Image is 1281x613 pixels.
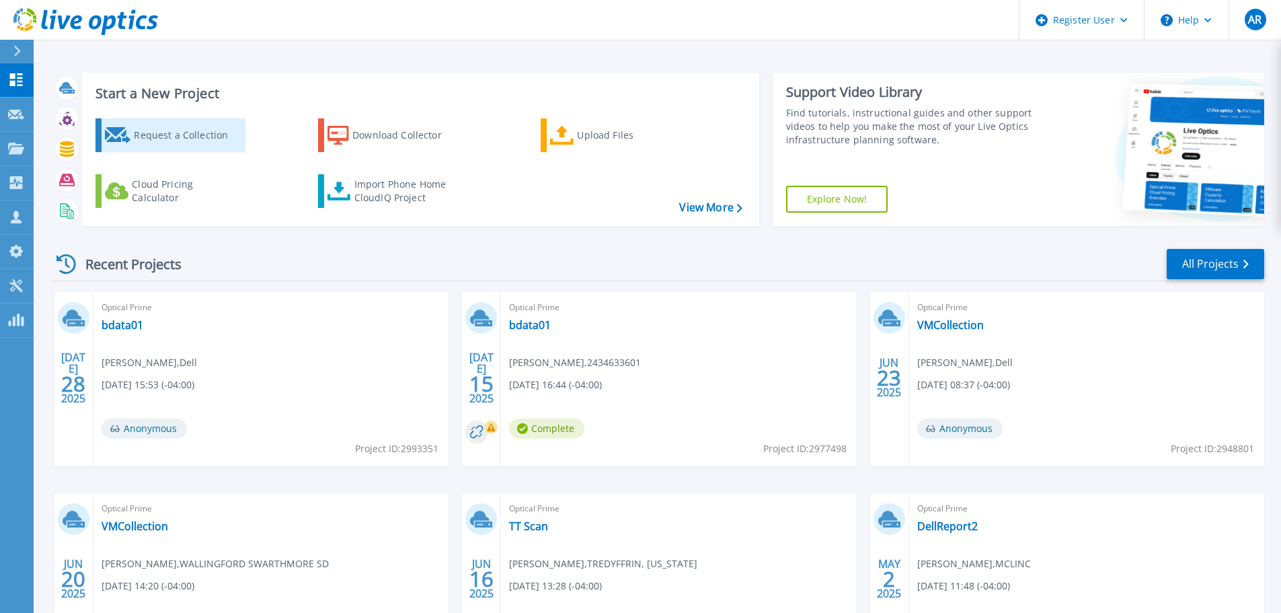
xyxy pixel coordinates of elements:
span: Project ID: 2993351 [355,441,438,456]
span: AR [1248,14,1261,25]
span: 28 [61,378,85,390]
span: [PERSON_NAME] , Dell [102,355,197,370]
div: Download Collector [352,122,460,149]
div: Find tutorials, instructional guides and other support videos to help you make the most of your L... [786,106,1037,147]
span: Optical Prime [102,300,440,315]
span: [PERSON_NAME] , 2434633601 [509,355,641,370]
div: JUN 2025 [61,554,86,604]
span: Project ID: 2948801 [1171,441,1254,456]
span: 23 [877,372,901,384]
a: bdata01 [509,318,551,332]
div: Request a Collection [134,122,241,149]
span: [DATE] 11:48 (-04:00) [917,579,1010,593]
span: Project ID: 2977498 [763,441,847,456]
a: VMCollection [917,318,984,332]
a: bdata01 [102,318,143,332]
span: 16 [469,573,494,585]
span: 15 [469,378,494,390]
div: Support Video Library [786,83,1037,101]
span: [DATE] 16:44 (-04:00) [509,377,602,392]
div: [DATE] 2025 [469,353,494,402]
a: Download Collector [318,118,468,152]
span: Optical Prime [917,501,1256,516]
a: DellReport2 [917,519,978,533]
span: 20 [61,573,85,585]
span: Optical Prime [509,300,848,315]
span: [PERSON_NAME] , MCLINC [917,556,1031,571]
span: Optical Prime [102,501,440,516]
span: [PERSON_NAME] , WALLINGFORD SWARTHMORE SD [102,556,329,571]
a: Upload Files [541,118,691,152]
a: All Projects [1167,249,1264,279]
div: Recent Projects [52,248,200,281]
span: 2 [883,573,895,585]
span: [DATE] 14:20 (-04:00) [102,579,194,593]
span: [PERSON_NAME] , Dell [917,355,1013,370]
span: Anonymous [917,419,1003,439]
a: Request a Collection [95,118,245,152]
a: TT Scan [509,519,548,533]
div: JUN 2025 [469,554,494,604]
a: VMCollection [102,519,168,533]
span: Anonymous [102,419,187,439]
div: [DATE] 2025 [61,353,86,402]
a: Cloud Pricing Calculator [95,174,245,208]
div: JUN 2025 [876,353,902,402]
span: [PERSON_NAME] , TREDYFFRIN, [US_STATE] [509,556,697,571]
a: View More [679,201,742,214]
span: [DATE] 08:37 (-04:00) [917,377,1010,392]
div: MAY 2025 [876,554,902,604]
span: Optical Prime [509,501,848,516]
span: [DATE] 15:53 (-04:00) [102,377,194,392]
span: [DATE] 13:28 (-04:00) [509,579,602,593]
span: Optical Prime [917,300,1256,315]
div: Import Phone Home CloudIQ Project [354,178,459,205]
div: Upload Files [577,122,685,149]
a: Explore Now! [786,186,888,213]
span: Complete [509,419,584,439]
div: Cloud Pricing Calculator [132,178,239,205]
h3: Start a New Project [95,86,742,101]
